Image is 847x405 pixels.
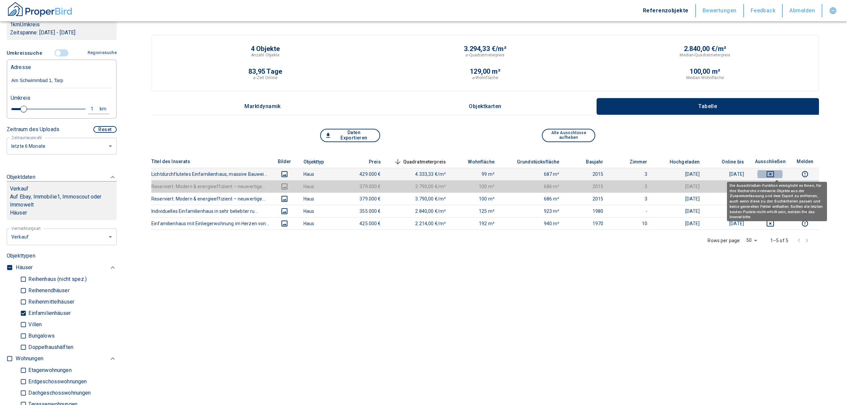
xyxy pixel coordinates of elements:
[690,68,720,75] p: 100,00 m²
[500,168,565,180] td: 687 m²
[711,158,744,166] span: Online bis
[749,155,791,168] th: Ausschließen
[451,180,500,192] td: 100 m²
[542,129,595,142] button: Alle Ausschlüsse aufheben
[7,1,73,18] img: ProperBird Logo and Home Button
[276,220,292,228] button: images
[609,192,653,205] td: 3
[451,205,500,217] td: 125 m²
[16,264,33,272] p: Häuser
[705,180,749,192] td: [DATE]
[386,180,452,192] td: 3.790,00 €/m²
[609,180,653,192] td: 3
[151,180,271,192] th: Reserviert: Modern & energieeffizient – neuwertige...
[653,168,705,180] td: [DATE]
[386,217,452,230] td: 2.214,00 €/m²
[744,4,783,17] button: Feedback
[251,45,280,52] p: 4 Objekte
[298,192,342,205] td: Haus
[342,205,386,217] td: 355.000 €
[451,168,500,180] td: 99 m²
[500,205,565,217] td: 923 m²
[342,180,386,192] td: 379.000 €
[705,192,749,205] td: [DATE]
[151,205,271,217] th: Individuelles Einfamilienhaus in sehr beliebter ru...
[386,168,452,180] td: 4.333,33 €/m²
[451,192,500,205] td: 100 m²
[392,158,446,166] span: Quadratmeterpreis
[770,237,788,244] p: 1–5 of 5
[10,209,113,217] p: Häuser
[500,217,565,230] td: 940 m²
[27,333,54,339] p: Bungalows
[619,158,648,166] span: Zimmer
[466,52,505,58] p: ⌀-Quadratmeterpreis
[636,4,696,17] button: Referenzobjekte
[10,29,113,37] p: Zeitspanne: [DATE] - [DATE]
[575,158,603,166] span: Baujahr
[90,105,102,113] div: 1
[500,180,565,192] td: 686 m²
[653,180,705,192] td: [DATE]
[27,288,69,293] p: Reihenendhäuser
[27,379,87,384] p: Erdgeschosswohnungen
[11,94,30,102] p: Umkreis
[276,207,292,215] button: images
[151,217,271,230] th: Einfamilienhaus mit Einliegerwohnung im Herzen von...
[303,158,334,166] span: Objekttyp
[16,355,43,363] p: Wohnungen
[457,158,495,166] span: Wohnfläche
[691,103,724,109] p: Tabelle
[7,47,45,59] button: Umkreissuche
[88,104,109,114] button: 1km
[16,353,117,365] div: Wohnungen
[271,155,298,168] th: Bilder
[609,217,653,230] td: 10
[680,52,730,58] p: Median-Quadratmeterpreis
[506,158,560,166] span: Grundstücksfläche
[151,192,271,205] th: Reserviert: Modern & energieeffizient – neuwertige...
[696,4,744,17] button: Bewertungen
[797,170,814,178] button: report this listing
[151,155,271,168] th: Titel des Inserats
[755,220,786,228] button: deselect this listing
[27,311,71,316] p: Einfamilienhäuser
[102,105,108,113] div: km
[386,192,452,205] td: 3.790,00 €/m²
[276,195,292,203] button: images
[653,217,705,230] td: [DATE]
[659,158,700,166] span: Hochgeladen
[472,75,498,81] p: ⌀-Wohnfläche
[11,63,31,71] p: Adresse
[451,217,500,230] td: 192 m²
[298,168,342,180] td: Haus
[10,21,113,29] p: 1 km Umkreis
[565,205,609,217] td: 1980
[797,220,814,228] button: report this listing
[151,98,819,115] div: wrapped label tabs example
[11,73,113,88] input: Adresse ändern
[7,166,117,227] div: ObjektdatenVerkaufAuf Ebay, Immobilie1, Immoscout oder ImmoweltHäuser
[27,345,73,350] p: Doppelhaushälften
[609,205,653,217] td: -
[27,322,42,327] p: Villen
[609,168,653,180] td: 3
[93,126,117,133] button: Reset
[7,137,117,155] div: letzte 6 Monate
[565,180,609,192] td: 2015
[342,168,386,180] td: 429.000 €
[727,182,827,221] div: Die Ausschließen-Funktion ermöglicht es Ihnen, für ihre Recherche irrelevante Objekte aus der Zus...
[7,125,59,133] p: Zeitraum des Uploads
[653,205,705,217] td: [DATE]
[7,1,73,20] a: ProperBird Logo and Home Button
[27,368,71,373] p: Etagenwohnungen
[686,75,724,81] p: Median-Wohnfläche
[705,205,749,217] td: [DATE]
[27,299,74,305] p: Reihenmittelhäuser
[276,170,292,178] button: images
[464,45,506,52] p: 3.294,33 €/m²
[705,168,749,180] td: [DATE]
[27,277,87,282] p: Reihenhaus (nicht spez.)
[684,45,726,52] p: 2.840,00 €/m²
[755,170,786,178] button: deselect this listing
